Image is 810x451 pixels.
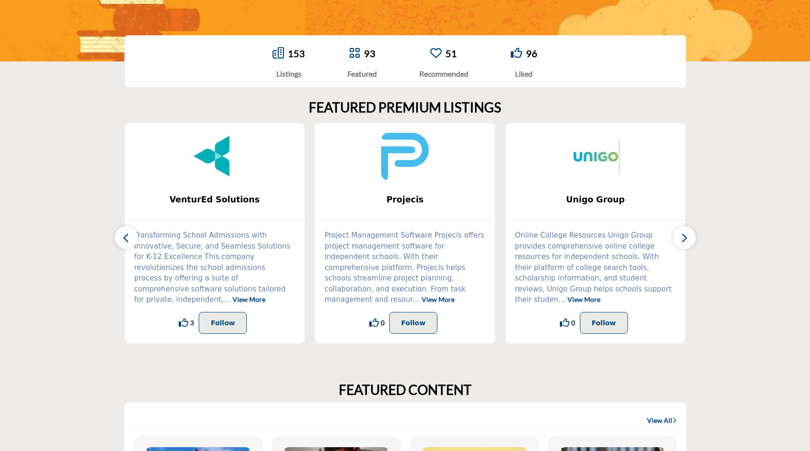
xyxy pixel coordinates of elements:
a: 153 [288,48,305,59]
span: VenturEd Solutions [139,193,291,206]
img: Unigo Group [572,133,619,180]
a: View More [233,295,265,303]
p: Transforming School Admissions with Innovative, Secure, and Seamless Solutions for K-12 Excellenc... [134,230,295,305]
button: Follow [580,312,628,334]
button: Follow [389,312,437,334]
span: ... [558,295,565,304]
div: Liked [511,68,537,80]
span: Unigo Group [520,193,671,206]
a: Go to Recommended [430,47,442,60]
a: VenturEd Solutions [125,187,305,212]
p: Online College Resources Unigo Group provides comprehensive online college resources for independ... [515,230,676,305]
a: Go to Featured [349,47,360,60]
button: Follow [199,312,247,334]
h2: FEATURED CONTENT [339,382,472,398]
p: Follow [401,317,425,329]
a: Unigo Group [506,187,686,212]
div: Featured [347,68,377,80]
div: Listings [273,68,305,80]
span: 3 [190,318,194,328]
p: Follow [592,317,616,329]
a: 51 [445,48,457,59]
img: VenturEd Solutions [191,133,238,180]
p: Follow [211,317,235,329]
a: View More [567,295,600,303]
span: Projecis [329,193,481,206]
b: Unigo Group [520,187,671,212]
a: 93 [364,48,375,59]
a: View More [422,295,455,303]
a: Projecis [315,187,495,212]
div: Recommended [419,68,468,80]
span: 0 [571,318,575,328]
b: VenturEd Solutions [139,187,291,212]
a: View All [647,416,677,425]
span: 0 [381,318,385,328]
img: Projecis [381,133,429,180]
span: ... [223,295,230,304]
h2: FEATURED PREMIUM LISTINGS [309,100,501,116]
a: 96 [526,48,537,59]
p: Project Management Software Projecis offers project management software for independent schools. ... [324,230,486,305]
span: ... [413,295,419,304]
i: Go to Liked [511,47,522,59]
b: Projecis [329,187,481,212]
